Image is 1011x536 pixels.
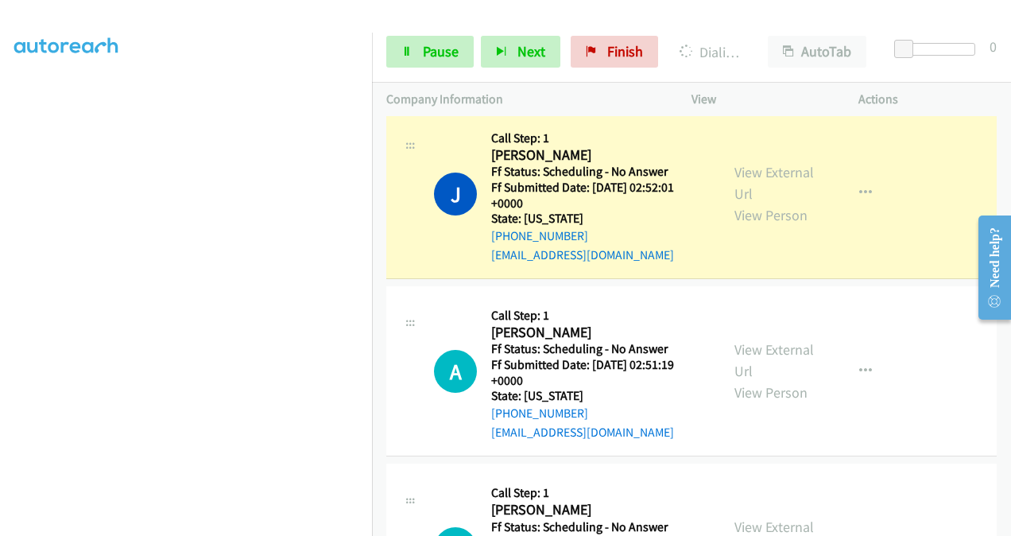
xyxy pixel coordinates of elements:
[491,164,706,180] h5: Ff Status: Scheduling - No Answer
[768,36,866,68] button: AutoTab
[491,406,588,421] a: [PHONE_NUMBER]
[491,228,588,243] a: [PHONE_NUMBER]
[491,388,706,404] h5: State: [US_STATE]
[966,204,1011,331] iframe: Resource Center
[571,36,658,68] a: Finish
[491,357,706,388] h5: Ff Submitted Date: [DATE] 02:51:19 +0000
[734,383,808,402] a: View Person
[607,42,643,60] span: Finish
[734,206,808,224] a: View Person
[734,163,814,203] a: View External Url
[491,341,706,357] h5: Ff Status: Scheduling - No Answer
[423,42,459,60] span: Pause
[386,36,474,68] a: Pause
[491,146,700,165] h2: [PERSON_NAME]
[434,350,477,393] h1: A
[491,130,706,146] h5: Call Step: 1
[491,519,706,535] h5: Ff Status: Scheduling - No Answer
[517,42,545,60] span: Next
[491,324,700,342] h2: [PERSON_NAME]
[902,43,975,56] div: Delay between calls (in seconds)
[491,247,674,262] a: [EMAIL_ADDRESS][DOMAIN_NAME]
[691,90,830,109] p: View
[491,425,674,440] a: [EMAIL_ADDRESS][DOMAIN_NAME]
[434,173,477,216] h1: J
[434,350,477,393] div: The call is yet to be attempted
[386,90,663,109] p: Company Information
[481,36,560,68] button: Next
[491,211,706,227] h5: State: [US_STATE]
[491,501,700,519] h2: [PERSON_NAME]
[491,180,706,211] h5: Ff Submitted Date: [DATE] 02:52:01 +0000
[491,485,706,501] h5: Call Step: 1
[734,340,814,380] a: View External Url
[491,308,706,324] h5: Call Step: 1
[680,41,739,63] p: Dialing [PERSON_NAME]
[858,90,997,109] p: Actions
[990,36,997,57] div: 0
